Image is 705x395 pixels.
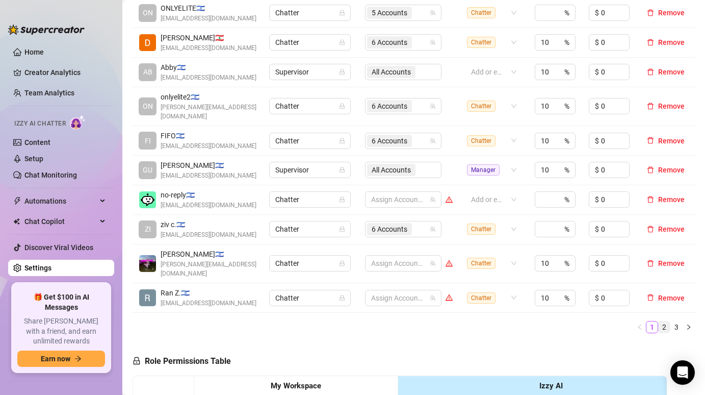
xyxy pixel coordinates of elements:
span: Chatter [467,258,495,269]
span: Izzy AI Chatter [14,119,66,129]
span: GU [143,164,152,176]
span: [EMAIL_ADDRESS][DOMAIN_NAME] [161,171,256,181]
span: Remove [658,68,685,76]
span: AB [143,66,152,78]
span: FI [145,135,151,146]
span: ON [143,7,153,18]
span: Chatter [275,35,345,50]
span: 6 Accounts [367,100,412,112]
span: left [637,324,643,330]
span: 6 Accounts [367,135,412,147]
span: warning [446,260,453,267]
span: 6 Accounts [372,135,407,146]
span: [EMAIL_ADDRESS][DOMAIN_NAME] [161,73,256,83]
span: warning [446,196,453,203]
span: Chatter [275,133,345,149]
span: Chatter [275,290,345,306]
span: right [686,324,692,330]
span: Remove [658,195,685,204]
span: delete [647,68,654,76]
span: Chatter [275,98,345,114]
span: team [430,103,436,109]
span: ZI [145,224,151,235]
span: delete [647,39,654,46]
button: Remove [643,257,689,269]
span: Remove [658,38,685,46]
span: Chatter [467,292,495,304]
span: Chatter [467,37,495,48]
span: team [430,260,436,266]
li: 1 [646,321,658,333]
span: Remove [658,225,685,233]
span: team [430,226,436,232]
span: Remove [658,9,685,17]
span: Remove [658,137,685,145]
span: FIFO 🇮🇱 [161,130,256,141]
a: Chat Monitoring [24,171,77,179]
span: lock [339,138,345,144]
span: thunderbolt [13,197,21,205]
span: ONLYELITE 🇮🇱 [161,3,256,14]
a: 3 [671,322,682,333]
li: 2 [658,321,670,333]
span: onlyelite2 🇮🇱 [161,91,257,103]
span: Earn now [41,355,70,363]
span: 5 Accounts [367,7,412,19]
span: warning [446,294,453,301]
span: delete [647,226,654,233]
span: [PERSON_NAME] 🇱🇧 [161,32,256,43]
span: Chatter [467,224,495,235]
span: team [430,10,436,16]
img: AI Chatter [70,115,86,130]
span: ON [143,101,153,112]
span: 5 Accounts [372,7,407,18]
button: Remove [643,100,689,112]
span: 🎁 Get $100 in AI Messages [17,292,105,312]
span: lock [339,69,345,75]
button: Remove [643,66,689,78]
span: delete [647,103,654,110]
span: [EMAIL_ADDRESS][DOMAIN_NAME] [161,201,256,210]
a: 2 [659,322,670,333]
strong: Izzy AI [539,381,563,390]
span: Chatter [467,135,495,146]
strong: My Workspace [271,381,321,390]
span: lock [339,196,345,203]
span: Automations [24,193,97,209]
span: Remove [658,259,685,267]
button: Remove [643,135,689,147]
a: Creator Analytics [24,64,106,81]
span: Chatter [275,256,345,271]
span: lock [339,260,345,266]
span: [PERSON_NAME][EMAIL_ADDRESS][DOMAIN_NAME] [161,260,257,279]
a: Setup [24,155,43,163]
span: Remove [658,294,685,302]
span: Manager [467,164,500,176]
button: left [634,321,646,333]
img: logo-BBDzfeDw.svg [8,24,85,35]
span: delete [647,260,654,267]
span: [PERSON_NAME] 🇮🇱 [161,249,257,260]
span: Chatter [275,5,345,20]
span: arrow-right [74,355,82,362]
span: Supervisor [275,64,345,80]
button: Remove [643,7,689,19]
span: Chatter [467,101,495,112]
span: lock [339,226,345,232]
button: Remove [643,193,689,206]
span: delete [647,294,654,301]
span: delete [647,9,654,16]
h5: Role Permissions Table [133,355,231,367]
a: 1 [646,322,658,333]
span: no-reply 🇮🇱 [161,189,256,201]
span: 6 Accounts [372,37,407,48]
button: right [683,321,695,333]
span: delete [647,166,654,174]
span: lock [339,39,345,45]
span: 6 Accounts [367,36,412,48]
li: Next Page [683,321,695,333]
img: no-reply [139,191,156,208]
span: [EMAIL_ADDRESS][DOMAIN_NAME] [161,230,256,240]
span: [EMAIL_ADDRESS][DOMAIN_NAME] [161,14,256,23]
span: Share [PERSON_NAME] with a friend, and earn unlimited rewards [17,316,105,347]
